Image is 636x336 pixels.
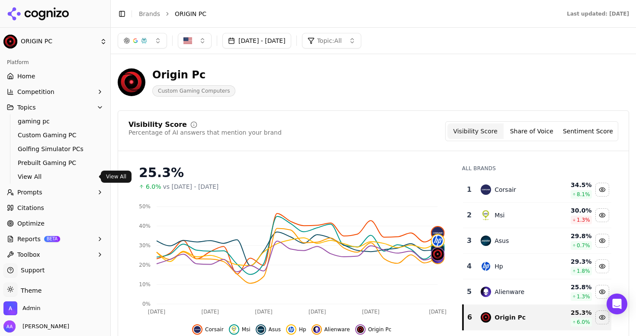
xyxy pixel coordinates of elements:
[3,35,17,48] img: ORIGIN PC
[577,242,590,249] span: 0.7 %
[317,36,342,45] span: Topic: All
[222,33,291,48] button: [DATE] - [DATE]
[17,188,42,197] span: Prompts
[3,320,69,333] button: Open user button
[22,304,40,312] span: Admin
[429,309,446,315] tspan: [DATE]
[554,283,592,291] div: 25.8 %
[466,210,472,220] div: 2
[139,223,151,229] tspan: 40%
[17,250,40,259] span: Toolbox
[495,262,503,271] div: Hp
[128,128,282,137] div: Percentage of AI answers that mention your brand
[495,313,526,322] div: Origin Pc
[14,157,96,169] a: Prebuilt Gaming PC
[463,279,611,305] tr: 5alienwareAlienware25.8%1.3%Hide alienware data
[481,312,491,323] img: origin pc
[257,326,264,333] img: asus
[146,182,161,191] span: 6.0%
[229,324,251,335] button: Hide msi data
[324,326,350,333] span: Alienware
[205,326,224,333] span: Corsair
[17,72,35,81] span: Home
[18,158,93,167] span: Prebuilt Gaming PC
[481,236,491,246] img: asus
[3,69,107,83] a: Home
[463,203,611,228] tr: 2msiMsi30.0%1.3%Hide msi data
[554,232,592,240] div: 29.8 %
[368,326,392,333] span: Origin Pc
[554,181,592,189] div: 34.5 %
[560,123,616,139] button: Sentiment Score
[3,55,107,69] div: Platform
[14,115,96,127] a: gaming pc
[152,68,235,82] div: Origin Pc
[163,182,219,191] span: vs [DATE] - [DATE]
[313,326,320,333] img: alienware
[355,324,392,335] button: Hide origin pc data
[139,10,160,17] a: Brands
[577,319,590,326] span: 6.0 %
[577,268,590,275] span: 1.8 %
[481,210,491,220] img: msi
[432,248,444,260] img: origin pc
[432,227,444,239] img: corsair
[139,262,151,268] tspan: 20%
[466,236,472,246] div: 3
[175,10,206,18] span: ORIGIN PC
[595,183,609,197] button: Hide corsair data
[3,85,107,99] button: Competition
[495,236,509,245] div: Asus
[481,184,491,195] img: corsair
[148,309,166,315] tspan: [DATE]
[462,165,611,172] div: All Brands
[139,281,151,288] tspan: 10%
[14,143,96,155] a: Golfing Simulator PCs
[17,103,36,112] span: Topics
[18,117,93,126] span: gaming pc
[495,185,516,194] div: Corsair
[269,326,281,333] span: Asus
[567,10,629,17] div: Last updated: [DATE]
[139,10,549,18] nav: breadcrumb
[21,38,96,45] span: ORIGIN PC
[554,206,592,215] div: 30.0 %
[308,309,326,315] tspan: [DATE]
[17,266,45,275] span: Support
[362,309,380,315] tspan: [DATE]
[192,324,224,335] button: Hide corsair data
[18,172,93,181] span: View All
[463,228,611,254] tr: 3asusAsus29.8%0.7%Hide asus data
[128,121,187,128] div: Visibility Score
[201,309,219,315] tspan: [DATE]
[118,68,145,96] img: ORIGIN PC
[255,309,273,315] tspan: [DATE]
[194,326,201,333] img: corsair
[595,285,609,299] button: Hide alienware data
[463,305,611,330] tr: 6origin pcOrigin Pc25.3%6.0%Hide origin pc data
[463,254,611,279] tr: 4hpHp29.3%1.8%Hide hp data
[17,204,44,212] span: Citations
[3,232,107,246] button: ReportsBETA
[3,201,107,215] a: Citations
[357,326,364,333] img: origin pc
[3,301,17,315] img: Admin
[577,216,590,223] span: 1.3 %
[19,323,69,330] span: [PERSON_NAME]
[231,326,238,333] img: msi
[142,301,151,307] tspan: 0%
[3,301,40,315] button: Open organization switcher
[481,287,491,297] img: alienware
[466,287,472,297] div: 5
[463,177,611,203] tr: 1corsairCorsair34.5%8.1%Hide corsair data
[504,123,560,139] button: Share of Voice
[256,324,281,335] button: Hide asus data
[288,326,295,333] img: hp
[467,312,472,323] div: 6
[299,326,306,333] span: Hp
[577,191,590,198] span: 8.1 %
[139,242,151,249] tspan: 30%
[595,234,609,248] button: Hide asus data
[139,204,151,210] tspan: 50%
[466,184,472,195] div: 1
